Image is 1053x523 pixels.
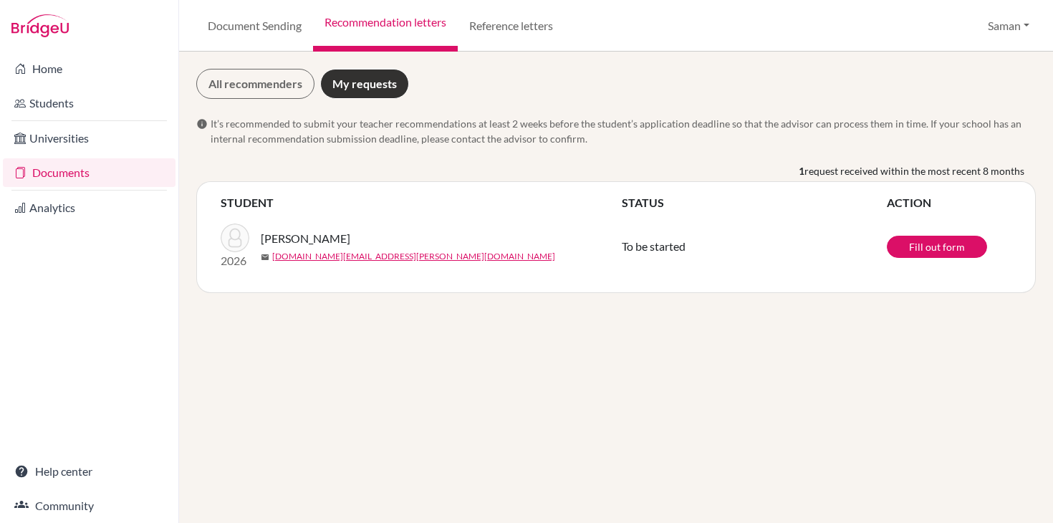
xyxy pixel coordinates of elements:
a: Help center [3,457,175,486]
span: To be started [622,239,686,253]
a: Students [3,89,175,117]
a: Home [3,54,175,83]
span: request received within the most recent 8 months [804,163,1024,178]
a: Analytics [3,193,175,222]
th: STATUS [621,193,886,212]
p: 2026 [221,252,249,269]
span: mail [261,253,269,261]
a: Documents [3,158,175,187]
th: STUDENT [220,193,621,212]
button: Saman [981,12,1036,39]
span: [PERSON_NAME] [261,230,350,247]
img: Kim, Yuvin [221,224,249,252]
a: Fill out form [887,236,987,258]
b: 1 [799,163,804,178]
img: Bridge-U [11,14,69,37]
a: [DOMAIN_NAME][EMAIL_ADDRESS][PERSON_NAME][DOMAIN_NAME] [272,250,555,263]
a: Universities [3,124,175,153]
a: My requests [320,69,409,99]
span: It’s recommended to submit your teacher recommendations at least 2 weeks before the student’s app... [211,116,1036,146]
a: All recommenders [196,69,314,99]
th: ACTION [886,193,1012,212]
a: Community [3,491,175,520]
span: info [196,118,208,130]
